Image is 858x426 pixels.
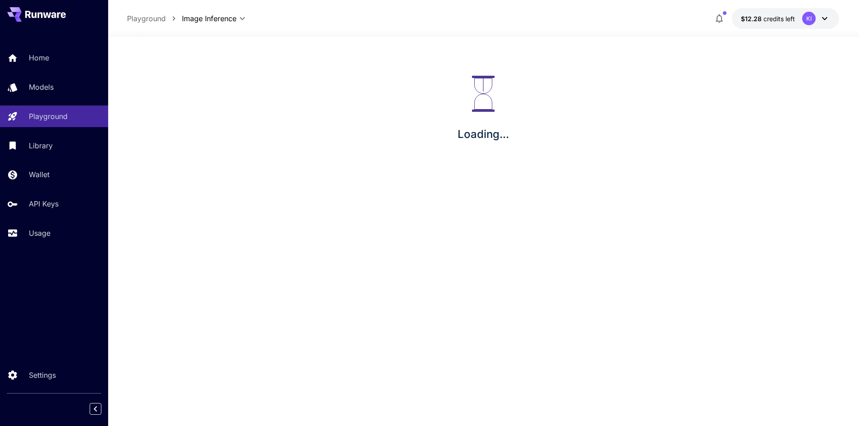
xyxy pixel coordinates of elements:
p: Home [29,52,49,63]
p: Loading... [458,126,509,142]
p: Library [29,140,53,151]
div: $12.27678 [741,14,795,23]
p: API Keys [29,198,59,209]
span: $12.28 [741,15,763,23]
p: Playground [29,111,68,122]
button: $12.27678KI [732,8,839,29]
div: Collapse sidebar [96,401,108,417]
p: Settings [29,370,56,380]
p: Usage [29,228,50,238]
span: credits left [763,15,795,23]
nav: breadcrumb [127,13,182,24]
p: Wallet [29,169,50,180]
span: Image Inference [182,13,236,24]
p: Models [29,82,54,92]
div: KI [802,12,816,25]
a: Playground [127,13,166,24]
button: Collapse sidebar [90,403,101,415]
